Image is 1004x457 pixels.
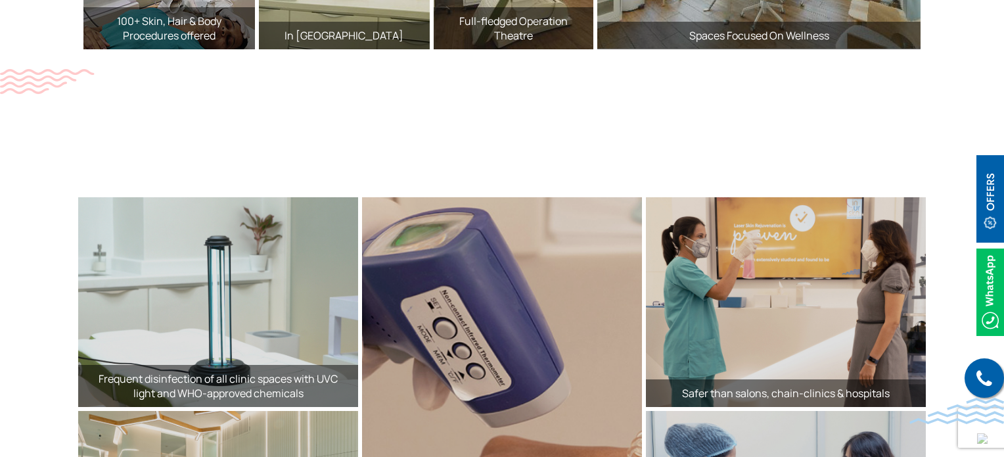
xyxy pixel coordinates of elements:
p: In [GEOGRAPHIC_DATA] [265,28,424,43]
img: up-blue-arrow.svg [977,433,988,444]
img: Whatsappicon [976,249,1004,336]
p: Safer than salons, chain-clinics & hospitals [652,386,919,400]
p: Full-fledged Operation Theatre [440,14,587,43]
p: Spaces Focused On Wellness [604,28,914,43]
img: bluewave [909,398,1004,424]
p: 100+ Skin, Hair & Body Procedures offered [90,14,248,43]
p: Frequent disinfection of all clinic spaces with UVC light and WHO-approved chemicals [85,372,352,400]
img: offerBt [976,155,1004,243]
a: Whatsappicon [976,283,1004,298]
